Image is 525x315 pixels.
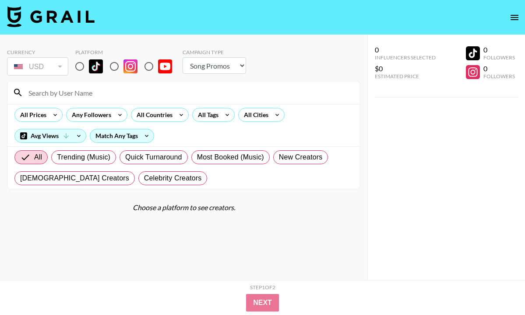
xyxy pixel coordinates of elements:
[90,129,154,142] div: Match Any Tags
[483,54,515,61] div: Followers
[246,294,279,312] button: Next
[483,73,515,80] div: Followers
[20,173,129,183] span: [DEMOGRAPHIC_DATA] Creators
[483,64,515,73] div: 0
[193,108,220,121] div: All Tags
[375,73,436,80] div: Estimated Price
[375,64,436,73] div: $0
[7,55,68,77] div: Currency is locked to USD
[158,59,172,73] img: YouTube
[125,152,182,163] span: Quick Turnaround
[131,108,174,121] div: All Countries
[375,54,436,61] div: Influencers Selected
[57,152,110,163] span: Trending (Music)
[23,86,355,100] input: Search by User Name
[279,152,323,163] span: New Creators
[250,284,275,291] div: Step 1 of 2
[9,59,67,74] div: USD
[67,108,113,121] div: Any Followers
[144,173,202,183] span: Celebrity Creators
[123,59,137,73] img: Instagram
[375,45,436,54] div: 0
[34,152,42,163] span: All
[183,49,246,55] div: Campaign Type
[7,49,68,55] div: Currency
[197,152,264,163] span: Most Booked (Music)
[506,9,523,26] button: open drawer
[239,108,270,121] div: All Cities
[15,129,86,142] div: Avg Views
[75,49,179,55] div: Platform
[483,45,515,54] div: 0
[15,108,48,121] div: All Prices
[7,203,360,212] div: Choose a platform to see creators.
[7,6,95,27] img: Grail Talent
[89,59,103,73] img: TikTok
